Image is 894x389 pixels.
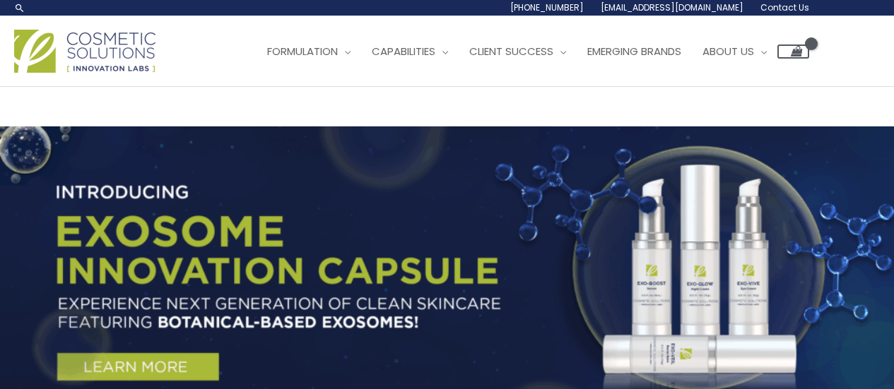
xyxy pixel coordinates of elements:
[14,30,155,73] img: Cosmetic Solutions Logo
[246,30,809,73] nav: Site Navigation
[267,44,338,59] span: Formulation
[577,30,692,73] a: Emerging Brands
[702,44,754,59] span: About Us
[361,30,459,73] a: Capabilities
[692,30,777,73] a: About Us
[372,44,435,59] span: Capabilities
[459,30,577,73] a: Client Success
[760,1,809,13] span: Contact Us
[601,1,743,13] span: [EMAIL_ADDRESS][DOMAIN_NAME]
[469,44,553,59] span: Client Success
[777,44,809,59] a: View Shopping Cart, empty
[14,2,25,13] a: Search icon link
[257,30,361,73] a: Formulation
[510,1,584,13] span: [PHONE_NUMBER]
[587,44,681,59] span: Emerging Brands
